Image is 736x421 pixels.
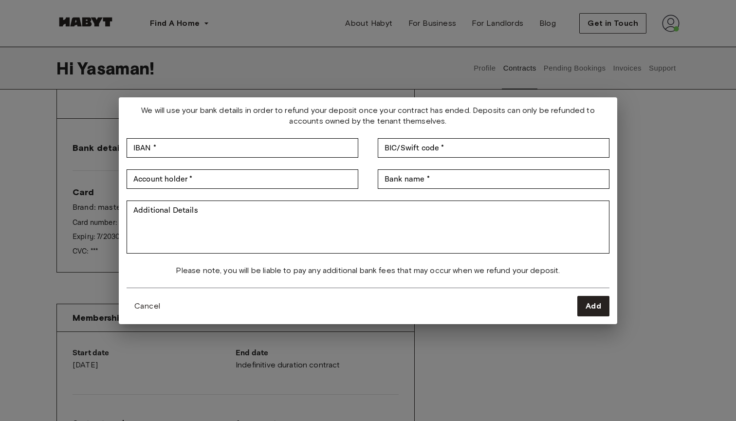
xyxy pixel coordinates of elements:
span: Add [586,300,601,312]
span: Cancel [134,300,160,312]
button: Cancel [127,296,168,316]
span: We will use your bank details in order to refund your deposit once your contract has ended. Depos... [127,105,609,127]
span: Please note, you will be liable to pay any additional bank fees that may occur when we refund you... [176,265,560,276]
button: Add [577,296,609,316]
